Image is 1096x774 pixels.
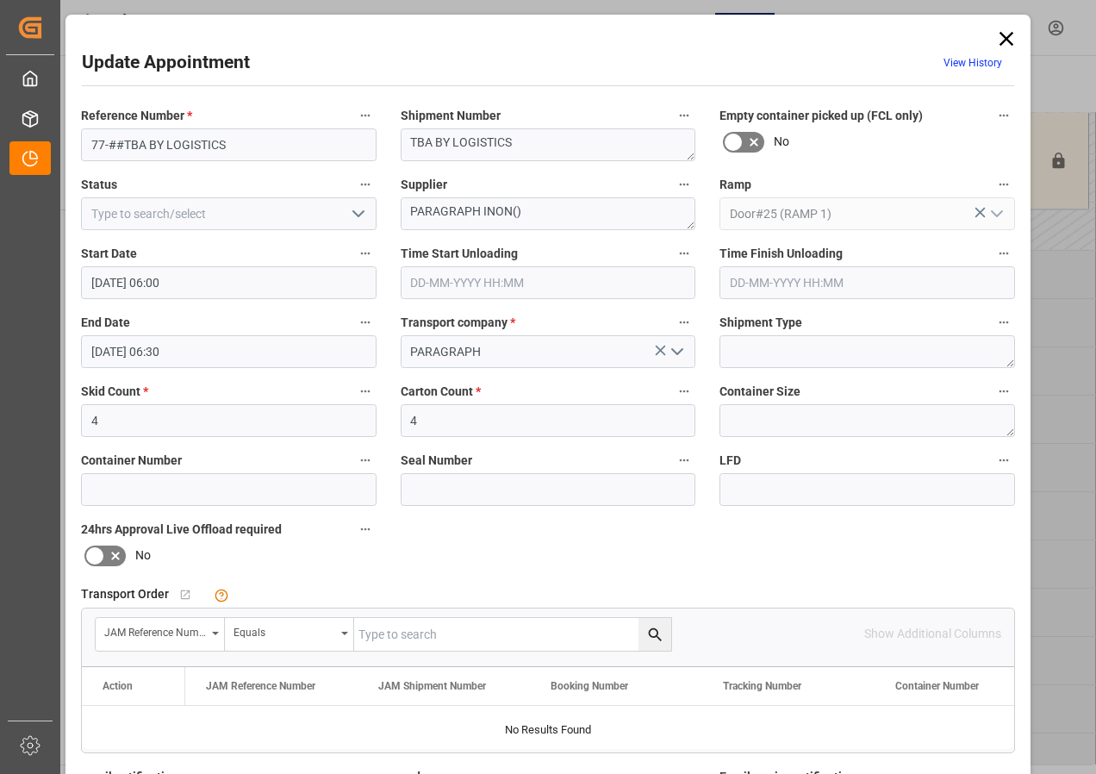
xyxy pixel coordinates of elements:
[81,521,282,539] span: 24hrs Approval Live Offload required
[206,680,315,692] span: JAM Reference Number
[401,245,518,263] span: Time Start Unloading
[104,621,206,640] div: JAM Reference Number
[638,618,671,651] button: search button
[895,680,979,692] span: Container Number
[719,452,741,470] span: LFD
[378,680,486,692] span: JAM Shipment Number
[993,311,1015,334] button: Shipment Type
[401,197,696,230] textarea: PARAGRAPH INON()
[81,314,130,332] span: End Date
[135,546,151,565] span: No
[982,201,1008,228] button: open menu
[673,380,695,403] button: Carton Count *
[354,380,377,403] button: Skid Count *
[82,49,250,77] h2: Update Appointment
[719,314,802,332] span: Shipment Type
[354,311,377,334] button: End Date
[401,266,696,299] input: DD-MM-YYYY HH:MM
[719,245,843,263] span: Time Finish Unloading
[719,176,751,194] span: Ramp
[551,680,628,692] span: Booking Number
[81,335,377,368] input: DD-MM-YYYY HH:MM
[81,585,169,603] span: Transport Order
[723,680,801,692] span: Tracking Number
[81,383,148,401] span: Skid Count
[401,383,481,401] span: Carton Count
[401,176,447,194] span: Supplier
[81,452,182,470] span: Container Number
[81,107,192,125] span: Reference Number
[993,449,1015,471] button: LFD
[81,176,117,194] span: Status
[673,173,695,196] button: Supplier
[81,245,137,263] span: Start Date
[401,314,515,332] span: Transport company
[774,133,789,151] span: No
[673,242,695,265] button: Time Start Unloading
[673,104,695,127] button: Shipment Number
[719,197,1015,230] input: Type to search/select
[401,107,501,125] span: Shipment Number
[225,618,354,651] button: open menu
[344,201,370,228] button: open menu
[354,173,377,196] button: Status
[354,104,377,127] button: Reference Number *
[401,128,696,161] textarea: TBA BY LOGISTICS
[354,518,377,540] button: 24hrs Approval Live Offload required
[354,242,377,265] button: Start Date
[354,618,671,651] input: Type to search
[993,380,1015,403] button: Container Size
[81,197,377,230] input: Type to search/select
[943,57,1002,69] a: View History
[81,266,377,299] input: DD-MM-YYYY HH:MM
[993,104,1015,127] button: Empty container picked up (FCL only)
[663,339,689,365] button: open menu
[401,452,472,470] span: Seal Number
[719,383,800,401] span: Container Size
[103,680,133,692] div: Action
[673,449,695,471] button: Seal Number
[719,266,1015,299] input: DD-MM-YYYY HH:MM
[234,621,335,640] div: Equals
[993,242,1015,265] button: Time Finish Unloading
[354,449,377,471] button: Container Number
[719,107,923,125] span: Empty container picked up (FCL only)
[673,311,695,334] button: Transport company *
[96,618,225,651] button: open menu
[993,173,1015,196] button: Ramp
